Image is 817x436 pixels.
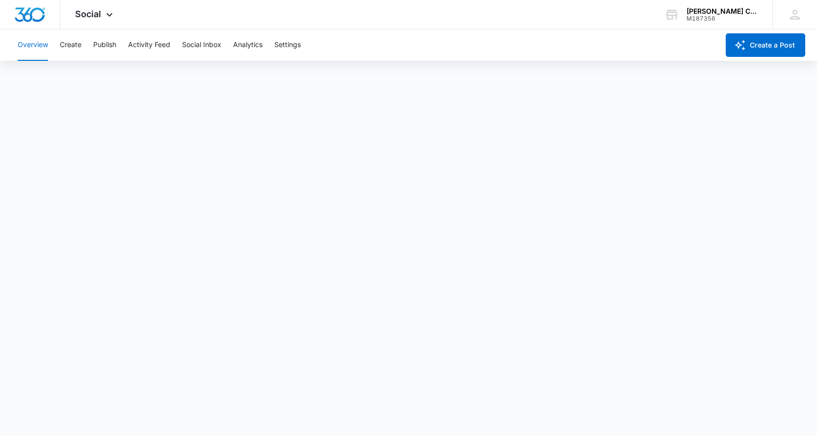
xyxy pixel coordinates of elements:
[18,29,48,61] button: Overview
[182,29,221,61] button: Social Inbox
[75,9,101,19] span: Social
[686,15,758,22] div: account id
[274,29,301,61] button: Settings
[60,29,81,61] button: Create
[686,7,758,15] div: account name
[93,29,116,61] button: Publish
[233,29,263,61] button: Analytics
[128,29,170,61] button: Activity Feed
[726,33,805,57] button: Create a Post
